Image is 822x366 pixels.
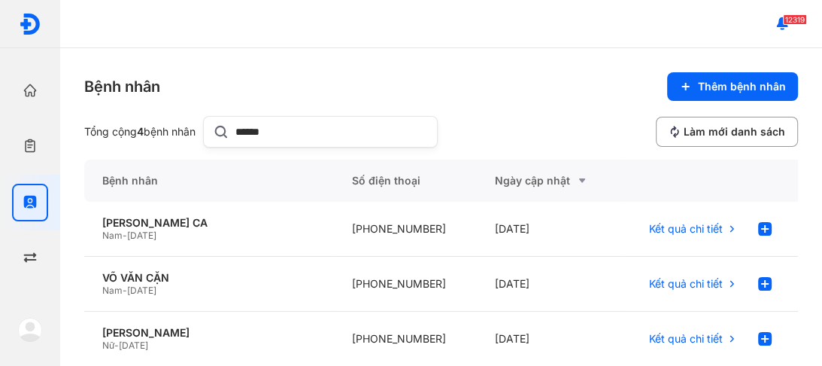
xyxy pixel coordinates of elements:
span: Thêm bệnh nhân [698,80,786,93]
span: [DATE] [127,230,156,241]
div: [DATE] [477,257,620,312]
span: Nữ [102,340,114,351]
div: [PERSON_NAME] [102,326,316,340]
span: Kết quả chi tiết [649,222,723,236]
span: Làm mới danh sách [684,125,785,139]
span: [DATE] [119,340,148,351]
span: [DATE] [127,285,156,296]
span: Kết quả chi tiết [649,277,723,291]
span: 12319 [783,14,807,25]
span: - [123,230,127,241]
div: Bệnh nhân [84,160,334,202]
div: Ngày cập nhật [495,172,602,190]
span: 4 [137,125,144,138]
button: Thêm bệnh nhân [667,72,798,101]
img: logo [18,318,42,342]
div: [PERSON_NAME] CA [102,216,316,230]
span: Nam [102,230,123,241]
div: Số điện thoại [334,160,477,202]
div: [DATE] [477,202,620,257]
span: - [114,340,119,351]
div: VÕ VĂN CẶN [102,271,316,285]
span: Kết quả chi tiết [649,332,723,346]
div: [PHONE_NUMBER] [334,257,477,312]
span: - [123,285,127,296]
button: Làm mới danh sách [656,117,798,147]
div: Bệnh nhân [84,76,160,97]
img: logo [19,13,41,35]
span: Nam [102,285,123,296]
div: [PHONE_NUMBER] [334,202,477,257]
div: Tổng cộng bệnh nhân [84,125,197,139]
